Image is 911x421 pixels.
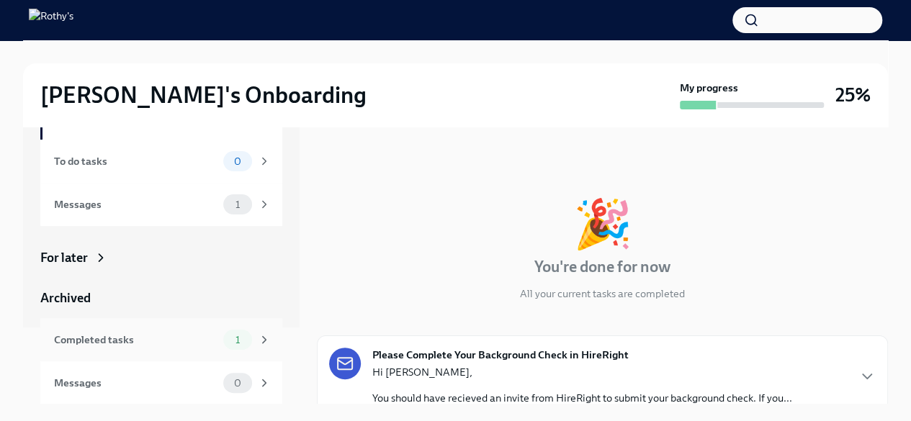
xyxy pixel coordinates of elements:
[40,289,282,307] a: Archived
[225,156,250,167] span: 0
[40,249,88,266] div: For later
[40,249,282,266] a: For later
[54,375,217,391] div: Messages
[573,200,632,248] div: 🎉
[835,82,871,108] h3: 25%
[29,9,73,32] img: Rothy's
[520,286,685,301] p: All your current tasks are completed
[225,378,250,389] span: 0
[372,365,792,379] p: Hi [PERSON_NAME],
[54,332,217,348] div: Completed tasks
[40,81,367,109] h2: [PERSON_NAME]'s Onboarding
[40,361,282,404] a: Messages0
[227,199,248,210] span: 1
[227,335,248,345] span: 1
[372,348,629,362] strong: Please Complete Your Background Check in HireRight
[54,196,217,212] div: Messages
[534,256,670,278] h4: You're done for now
[40,318,282,361] a: Completed tasks1
[372,391,792,405] p: You should have recieved an invite from HireRight to submit your background check. If you...
[317,148,380,166] div: In progress
[54,153,217,169] div: To do tasks
[40,140,282,183] a: To do tasks0
[680,81,738,95] strong: My progress
[40,183,282,226] a: Messages1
